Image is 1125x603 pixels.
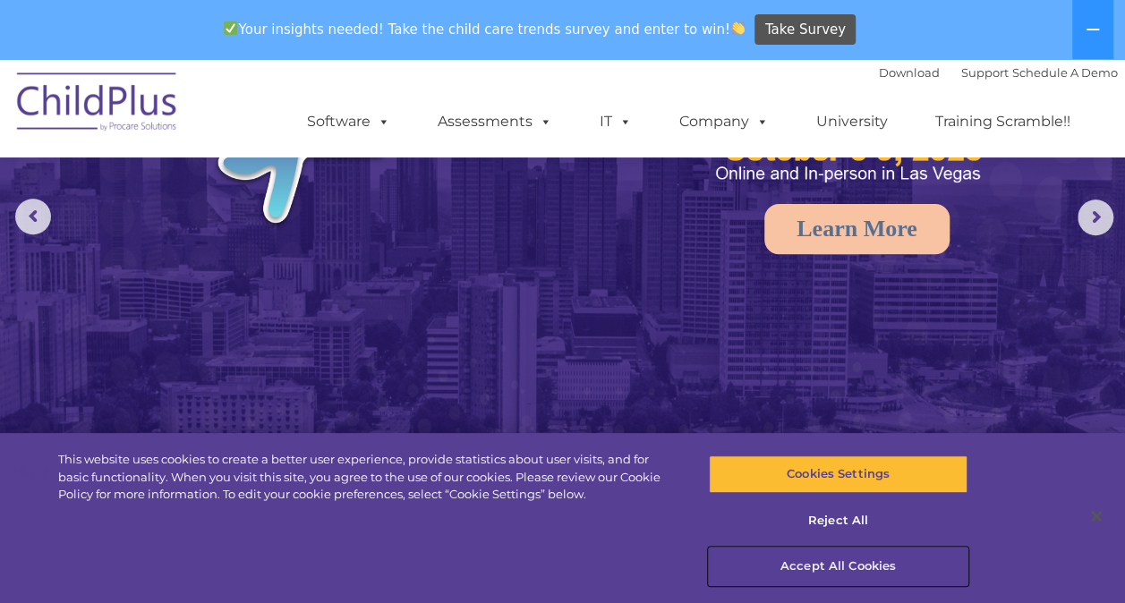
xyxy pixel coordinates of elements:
button: Accept All Cookies [709,548,967,585]
button: Close [1077,497,1116,536]
img: 👏 [731,21,745,35]
font: | [879,65,1118,80]
a: Assessments [420,104,570,140]
a: Company [661,104,787,140]
a: Take Survey [754,14,856,46]
a: Download [879,65,940,80]
button: Reject All [709,502,967,539]
span: Your insights needed! Take the child care trends survey and enter to win! [217,12,753,47]
a: University [798,104,906,140]
img: ✅ [224,21,237,35]
a: Software [289,104,408,140]
a: IT [582,104,650,140]
span: Last name [249,118,303,132]
a: Learn More [764,204,950,254]
a: Support [961,65,1009,80]
a: Training Scramble!! [917,104,1088,140]
span: Take Survey [765,14,846,46]
div: This website uses cookies to create a better user experience, provide statistics about user visit... [58,451,675,504]
img: ChildPlus by Procare Solutions [8,60,187,149]
button: Cookies Settings [709,455,967,493]
a: Schedule A Demo [1012,65,1118,80]
span: Phone number [249,191,325,205]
